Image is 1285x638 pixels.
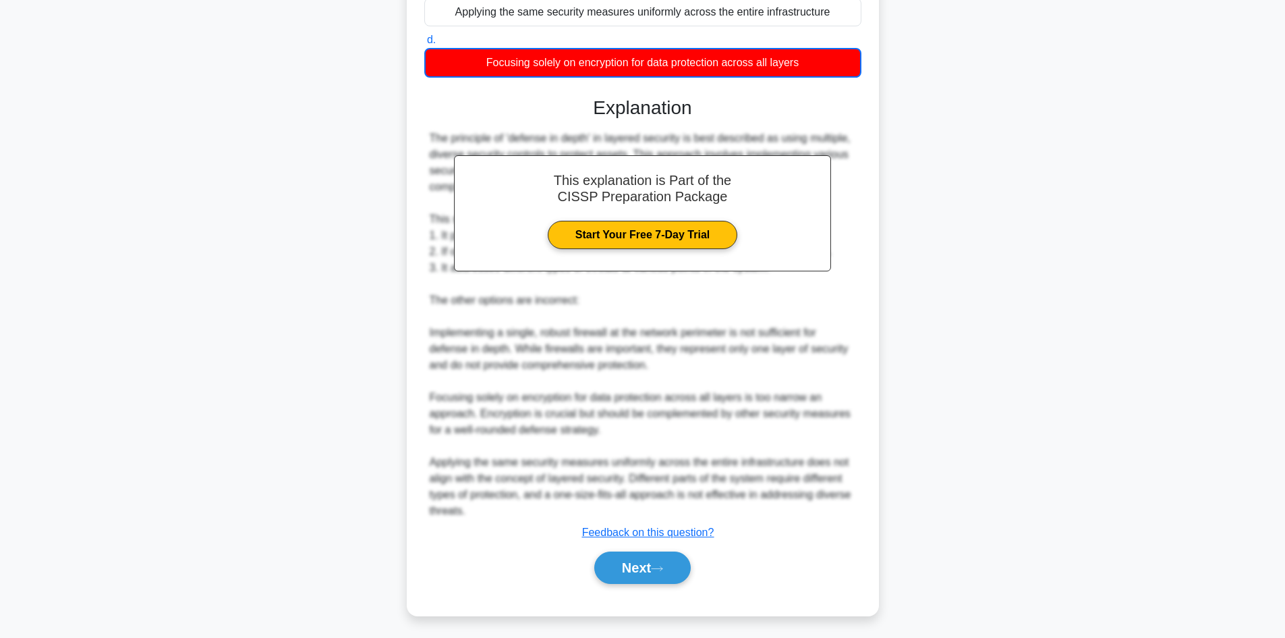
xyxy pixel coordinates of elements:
span: d. [427,34,436,45]
div: The principle of 'defense in depth' in layered security is best described as using multiple, dive... [430,130,856,519]
a: Start Your Free 7-Day Trial [548,221,737,249]
button: Next [594,552,691,584]
a: Feedback on this question? [582,527,714,538]
h3: Explanation [432,97,853,119]
div: Focusing solely on encryption for data protection across all layers [424,48,861,78]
